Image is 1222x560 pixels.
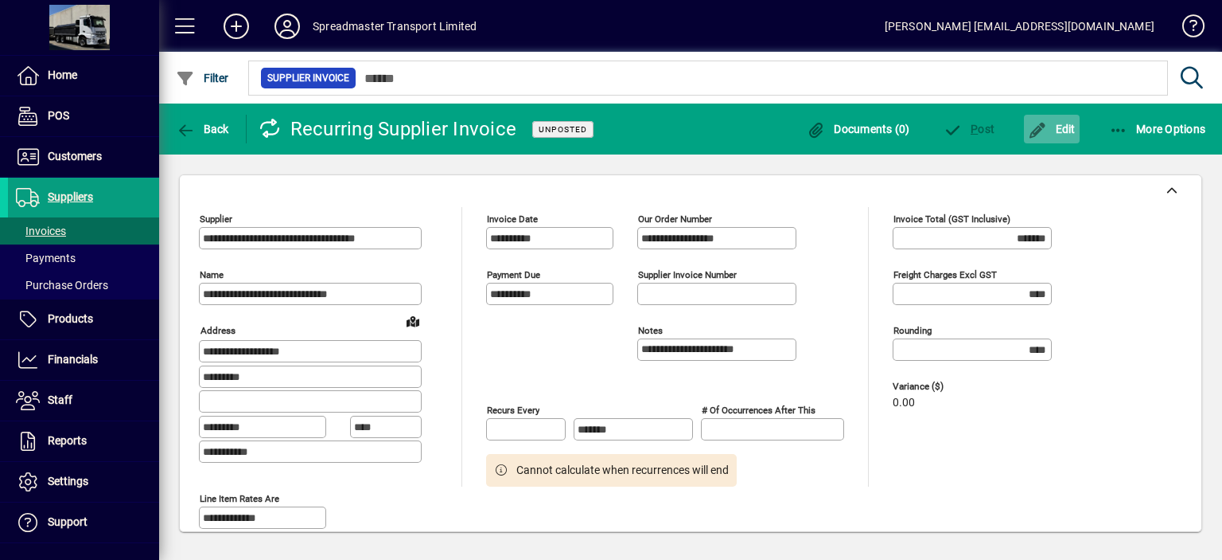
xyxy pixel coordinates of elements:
[48,150,102,163] span: Customers
[48,515,88,528] span: Support
[400,308,426,334] a: View on map
[8,96,159,136] a: POS
[176,72,229,84] span: Filter
[48,312,93,325] span: Products
[885,14,1154,39] div: [PERSON_NAME] [EMAIL_ADDRESS][DOMAIN_NAME]
[172,64,233,92] button: Filter
[8,56,159,96] a: Home
[8,137,159,177] a: Customers
[8,245,159,272] a: Payments
[200,493,279,504] mat-label: Line item rates are
[16,279,108,292] span: Purchase Orders
[8,381,159,421] a: Staff
[16,225,66,237] span: Invoices
[1024,115,1080,143] button: Edit
[893,325,932,336] mat-label: Rounding
[259,116,517,142] div: Recurring Supplier Invoice
[893,213,1010,225] mat-label: Invoice Total (GST inclusive)
[940,115,999,143] button: Post
[539,124,587,135] span: Unposted
[172,115,233,143] button: Back
[1028,123,1076,135] span: Edit
[48,109,69,122] span: POS
[262,12,313,41] button: Profile
[893,269,997,280] mat-label: Freight charges excl GST
[8,340,159,380] a: Financials
[267,70,349,86] span: Supplier Invoice
[200,269,224,280] mat-label: Name
[807,123,910,135] span: Documents (0)
[638,213,712,225] mat-label: Our order number
[944,123,995,135] span: ost
[211,12,262,41] button: Add
[803,115,914,143] button: Documents (0)
[487,213,538,225] mat-label: Invoice date
[1170,3,1202,55] a: Knowledge Base
[893,397,915,409] span: 0.00
[176,123,229,135] span: Back
[487,269,540,280] mat-label: Payment due
[487,405,539,416] mat-label: Recurs every
[638,269,737,280] mat-label: Supplier invoice number
[48,353,98,366] span: Financials
[516,462,729,479] span: Cannot calculate when recurrences will end
[1105,115,1210,143] button: More Options
[8,217,159,245] a: Invoices
[8,300,159,339] a: Products
[48,475,88,488] span: Settings
[16,252,76,264] span: Payments
[971,123,978,135] span: P
[200,213,232,225] mat-label: Supplier
[48,69,77,81] span: Home
[159,115,247,143] app-page-header-button: Back
[702,405,815,416] mat-label: # of occurrences after this
[8,421,159,461] a: Reports
[893,382,988,392] span: Variance ($)
[48,434,87,447] span: Reports
[48,190,93,203] span: Suppliers
[8,503,159,542] a: Support
[1109,123,1206,135] span: More Options
[638,325,663,336] mat-label: Notes
[313,14,477,39] div: Spreadmaster Transport Limited
[8,272,159,299] a: Purchase Orders
[8,462,159,502] a: Settings
[48,394,72,406] span: Staff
